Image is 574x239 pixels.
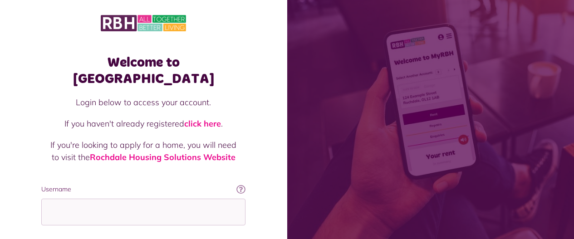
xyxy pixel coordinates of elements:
[90,152,235,162] a: Rochdale Housing Solutions Website
[50,96,236,108] p: Login below to access your account.
[50,117,236,130] p: If you haven't already registered .
[101,14,186,33] img: MyRBH
[41,185,245,194] label: Username
[41,54,245,87] h1: Welcome to [GEOGRAPHIC_DATA]
[50,139,236,163] p: If you're looking to apply for a home, you will need to visit the
[184,118,221,129] a: click here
